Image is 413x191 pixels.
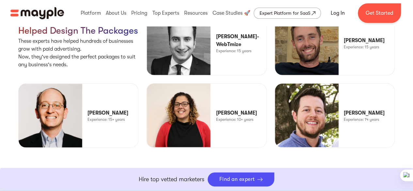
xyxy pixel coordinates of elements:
[344,109,385,117] p: [PERSON_NAME]
[344,44,379,50] p: Experience: 15 years
[183,3,209,24] div: Resources
[18,37,138,69] p: These experts have helped hundreds of businesses grow with paid advertising. Now, they've designe...
[344,37,385,44] p: [PERSON_NAME]
[87,117,125,122] p: Experience: 15+ years
[219,176,255,183] div: Find an expert
[216,109,257,117] p: [PERSON_NAME]
[259,9,310,17] div: Expert Platform for SaaS
[312,120,413,191] iframe: Chat Widget
[79,3,103,24] div: Platform
[323,5,353,21] a: Log In
[10,7,64,19] img: Mayple logo
[151,3,181,24] div: Top Experts
[358,3,401,23] a: Get Started
[104,3,128,24] div: About Us
[216,33,266,48] p: [PERSON_NAME]-WebTmize
[216,117,253,122] p: Experience: 10+ years
[344,117,379,122] p: Experience: 14 years
[130,3,149,24] div: Pricing
[139,175,204,184] p: Hire top vetted marketers
[87,109,128,117] p: [PERSON_NAME]
[216,48,251,54] p: Experience: 15 years
[10,7,64,19] a: home
[254,8,321,19] a: Expert Platform for SaaS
